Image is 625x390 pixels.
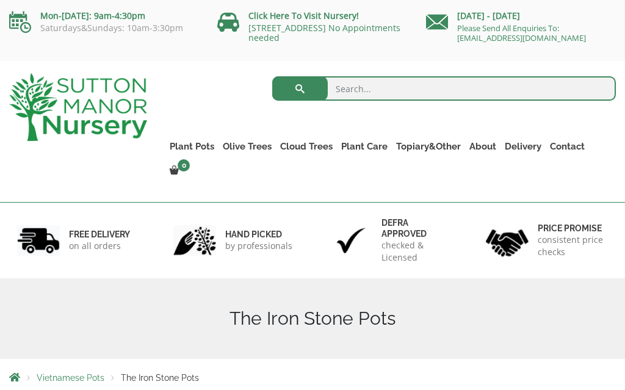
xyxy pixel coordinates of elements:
[538,223,608,234] h6: Price promise
[500,138,546,155] a: Delivery
[219,138,276,155] a: Olive Trees
[178,159,190,172] span: 0
[392,138,465,155] a: Topiary&Other
[37,373,104,383] a: Vietnamese Pots
[121,373,199,383] span: The Iron Stone Pots
[426,9,616,23] p: [DATE] - [DATE]
[9,73,147,141] img: logo
[486,222,529,259] img: 4.jpg
[173,225,216,256] img: 2.jpg
[9,9,199,23] p: Mon-[DATE]: 9am-4:30pm
[248,10,359,21] a: Click Here To Visit Nursery!
[337,138,392,155] a: Plant Care
[225,229,292,240] h6: hand picked
[225,240,292,252] p: by professionals
[381,239,452,264] p: checked & Licensed
[69,240,130,252] p: on all orders
[457,23,586,43] a: Please Send All Enquiries To: [EMAIL_ADDRESS][DOMAIN_NAME]
[165,138,219,155] a: Plant Pots
[9,372,616,382] nav: Breadcrumbs
[165,162,193,179] a: 0
[381,217,452,239] h6: Defra approved
[9,23,199,33] p: Saturdays&Sundays: 10am-3:30pm
[276,138,337,155] a: Cloud Trees
[330,225,372,256] img: 3.jpg
[69,229,130,240] h6: FREE DELIVERY
[9,308,616,330] h1: The Iron Stone Pots
[272,76,616,101] input: Search...
[538,234,608,258] p: consistent price checks
[546,138,589,155] a: Contact
[465,138,500,155] a: About
[17,225,60,256] img: 1.jpg
[248,22,400,43] a: [STREET_ADDRESS] No Appointments needed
